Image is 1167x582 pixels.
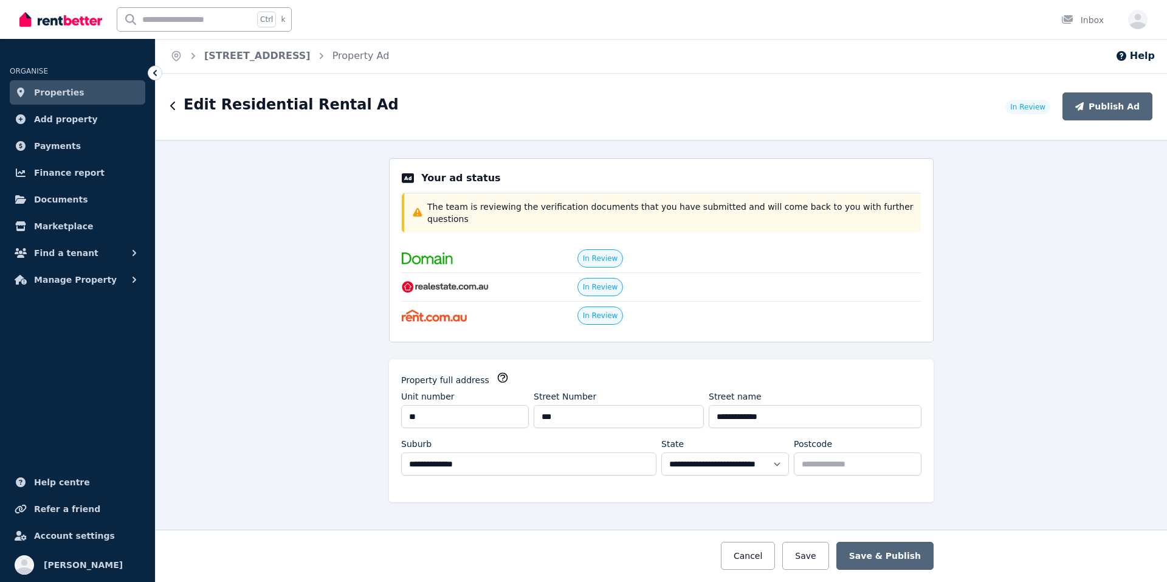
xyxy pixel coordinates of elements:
span: k [281,15,285,24]
div: Inbox [1061,14,1104,26]
span: Add property [34,112,98,126]
a: Documents [10,187,145,212]
span: Marketplace [34,219,93,234]
a: Marketplace [10,214,145,238]
img: Rent.com.au [402,310,467,322]
img: RentBetter [19,10,102,29]
a: Refer a friend [10,497,145,521]
span: Properties [34,85,84,100]
label: Street Number [534,390,596,403]
a: Help centre [10,470,145,494]
p: The team is reviewing the verification documents that you have submitted and will come back to yo... [427,201,914,225]
span: Help centre [34,475,90,490]
span: Finance report [34,165,105,180]
button: Help [1115,49,1155,63]
button: Publish Ad [1062,92,1152,120]
a: [STREET_ADDRESS] [204,50,311,61]
span: Documents [34,192,88,207]
a: Payments [10,134,145,158]
a: Properties [10,80,145,105]
span: In Review [583,311,618,320]
button: Save [782,542,828,570]
label: Suburb [401,438,432,450]
a: Property Ad [332,50,390,61]
span: Payments [34,139,81,153]
span: Account settings [34,528,115,543]
a: Add property [10,107,145,131]
span: Manage Property [34,272,117,287]
button: Save & Publish [836,542,934,570]
span: Find a tenant [34,246,98,260]
span: [PERSON_NAME] [44,558,123,572]
span: Ctrl [257,12,276,27]
label: Postcode [794,438,832,450]
button: Find a tenant [10,241,145,265]
span: In Review [583,282,618,292]
label: Property full address [401,374,489,386]
nav: Breadcrumb [156,39,404,73]
h1: Edit Residential Rental Ad [184,95,399,114]
span: In Review [1010,102,1045,112]
label: Street name [709,390,762,403]
span: ORGANISE [10,67,48,75]
button: Cancel [721,542,775,570]
img: RealEstate.com.au [402,281,489,293]
a: Account settings [10,524,145,548]
label: State [661,438,684,450]
button: Manage Property [10,268,145,292]
a: Finance report [10,161,145,185]
label: Unit number [401,390,455,403]
p: Your ad status [421,171,500,185]
span: Refer a friend [34,502,100,516]
img: Domain.com.au [402,252,453,265]
span: In Review [583,254,618,263]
